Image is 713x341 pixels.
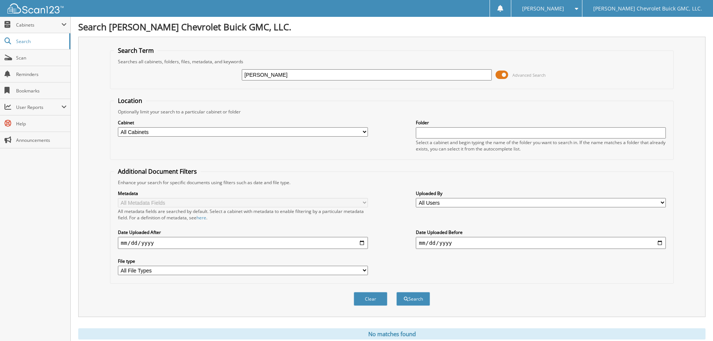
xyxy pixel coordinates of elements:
[78,328,706,340] div: No matches found
[114,58,670,65] div: Searches all cabinets, folders, files, metadata, and keywords
[114,46,158,55] legend: Search Term
[416,190,666,197] label: Uploaded By
[416,229,666,235] label: Date Uploaded Before
[396,292,430,306] button: Search
[416,119,666,126] label: Folder
[196,214,206,221] a: here
[16,55,67,61] span: Scan
[16,121,67,127] span: Help
[7,3,64,13] img: scan123-logo-white.svg
[118,258,368,264] label: File type
[114,109,670,115] div: Optionally limit your search to a particular cabinet or folder
[118,208,368,221] div: All metadata fields are searched by default. Select a cabinet with metadata to enable filtering b...
[522,6,564,11] span: [PERSON_NAME]
[118,190,368,197] label: Metadata
[354,292,387,306] button: Clear
[118,229,368,235] label: Date Uploaded After
[78,21,706,33] h1: Search [PERSON_NAME] Chevrolet Buick GMC, LLC.
[114,179,670,186] div: Enhance your search for specific documents using filters such as date and file type.
[16,38,65,45] span: Search
[512,72,546,78] span: Advanced Search
[16,104,61,110] span: User Reports
[118,237,368,249] input: start
[16,22,61,28] span: Cabinets
[114,167,201,176] legend: Additional Document Filters
[416,139,666,152] div: Select a cabinet and begin typing the name of the folder you want to search in. If the name match...
[16,71,67,77] span: Reminders
[114,97,146,105] legend: Location
[16,88,67,94] span: Bookmarks
[118,119,368,126] label: Cabinet
[16,137,67,143] span: Announcements
[416,237,666,249] input: end
[593,6,702,11] span: [PERSON_NAME] Chevrolet Buick GMC, LLC.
